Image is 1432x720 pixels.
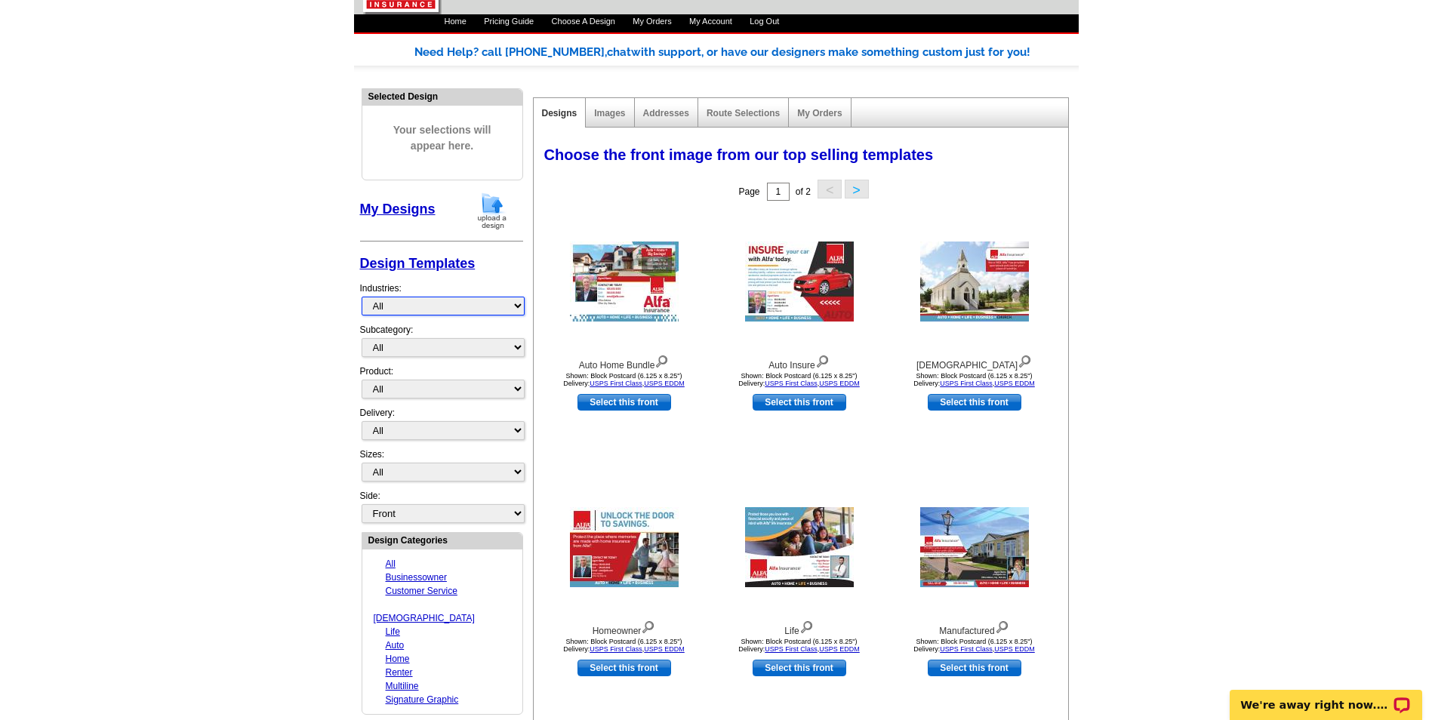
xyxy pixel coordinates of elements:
[360,489,523,525] div: Side:
[590,380,642,387] a: USPS First Class
[716,372,882,387] div: Shown: Block Postcard (6.125 x 8.25") Delivery: ,
[577,394,671,411] a: use this design
[920,242,1029,322] img: Church
[892,638,1058,653] div: Shown: Block Postcard (6.125 x 8.25") Delivery: ,
[892,352,1058,372] div: [DEMOGRAPHIC_DATA]
[716,352,882,372] div: Auto Insure
[374,613,475,623] a: [DEMOGRAPHIC_DATA]
[940,645,993,653] a: USPS First Class
[845,180,869,198] button: >
[920,507,1029,587] img: Manufactured
[644,645,685,653] a: USPS EDDM
[570,507,679,587] img: Homeowner
[643,108,689,118] a: Addresses
[753,660,846,676] a: use this design
[386,694,459,705] a: Signature Graphic
[362,89,522,103] div: Selected Design
[994,380,1035,387] a: USPS EDDM
[542,108,577,118] a: Designs
[892,617,1058,638] div: Manufactured
[386,640,405,651] a: Auto
[654,352,669,368] img: view design details
[815,352,830,368] img: view design details
[765,380,818,387] a: USPS First Class
[753,394,846,411] a: use this design
[995,617,1009,634] img: view design details
[745,242,854,322] img: Auto Insure
[362,533,522,547] div: Design Categories
[765,645,818,653] a: USPS First Class
[797,108,842,118] a: My Orders
[716,617,882,638] div: Life
[541,617,707,638] div: Homeowner
[541,352,707,372] div: Auto Home Bundle
[590,645,642,653] a: USPS First Class
[414,44,1079,61] div: Need Help? call [PHONE_NUMBER], with support, or have our designers make something custom just fo...
[738,186,759,197] span: Page
[386,586,457,596] a: Customer Service
[633,17,671,26] a: My Orders
[716,638,882,653] div: Shown: Block Postcard (6.125 x 8.25") Delivery: ,
[360,448,523,489] div: Sizes:
[360,274,523,323] div: Industries:
[1220,672,1432,720] iframe: LiveChat chat widget
[386,681,419,691] a: Multiline
[819,645,860,653] a: USPS EDDM
[360,323,523,365] div: Subcategory:
[1018,352,1032,368] img: view design details
[994,645,1035,653] a: USPS EDDM
[386,572,447,583] a: Businessowner
[819,380,860,387] a: USPS EDDM
[892,372,1058,387] div: Shown: Block Postcard (6.125 x 8.25") Delivery: ,
[386,654,410,664] a: Home
[796,186,811,197] span: of 2
[570,242,679,322] img: Auto Home Bundle
[940,380,993,387] a: USPS First Class
[552,17,615,26] a: Choose A Design
[374,107,511,169] span: Your selections will appear here.
[360,365,523,406] div: Product:
[386,667,413,678] a: Renter
[360,256,476,271] a: Design Templates
[484,17,534,26] a: Pricing Guide
[799,617,814,634] img: view design details
[541,372,707,387] div: Shown: Block Postcard (6.125 x 8.25") Delivery: ,
[386,558,396,569] a: All
[641,617,655,634] img: view design details
[541,638,707,653] div: Shown: Block Postcard (6.125 x 8.25") Delivery: ,
[818,180,842,198] button: <
[544,146,934,163] span: Choose the front image from our top selling templates
[386,626,400,637] a: Life
[707,108,780,118] a: Route Selections
[928,660,1021,676] a: use this design
[644,380,685,387] a: USPS EDDM
[360,202,436,217] a: My Designs
[360,406,523,448] div: Delivery:
[473,192,512,230] img: upload-design
[607,45,631,59] span: chat
[750,17,779,26] a: Log Out
[577,660,671,676] a: use this design
[445,17,467,26] a: Home
[594,108,625,118] a: Images
[928,394,1021,411] a: use this design
[689,17,732,26] a: My Account
[745,507,854,587] img: Life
